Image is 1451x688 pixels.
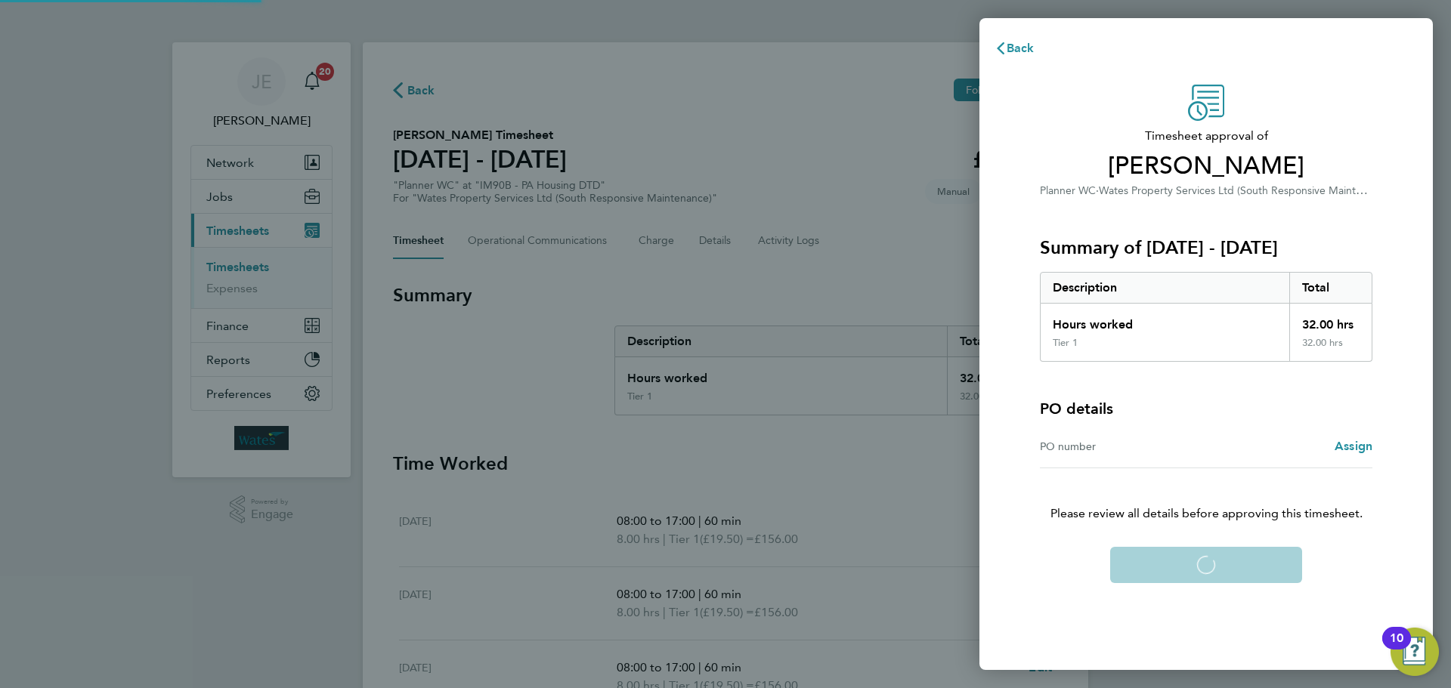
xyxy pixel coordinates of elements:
button: Back [979,33,1050,63]
div: Tier 1 [1053,337,1078,349]
div: 32.00 hrs [1289,304,1372,337]
span: Back [1007,41,1035,55]
div: PO number [1040,437,1206,455]
span: Assign [1335,439,1372,453]
h3: Summary of [DATE] - [DATE] [1040,236,1372,260]
div: Summary of 13 - 19 Sep 2025 [1040,272,1372,362]
span: · [1096,184,1099,197]
div: 32.00 hrs [1289,337,1372,361]
div: 10 [1390,638,1403,658]
div: Total [1289,273,1372,303]
span: Timesheet approval of [1040,127,1372,145]
a: Assign [1335,437,1372,455]
h4: PO details [1040,398,1113,419]
span: [PERSON_NAME] [1040,151,1372,181]
div: Hours worked [1041,304,1289,337]
button: Open Resource Center, 10 new notifications [1391,628,1439,676]
p: Please review all details before approving this timesheet. [1022,468,1391,523]
span: Wates Property Services Ltd (South Responsive Maintenance) [1099,183,1394,197]
div: Description [1041,273,1289,303]
span: Planner WC [1040,184,1096,197]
